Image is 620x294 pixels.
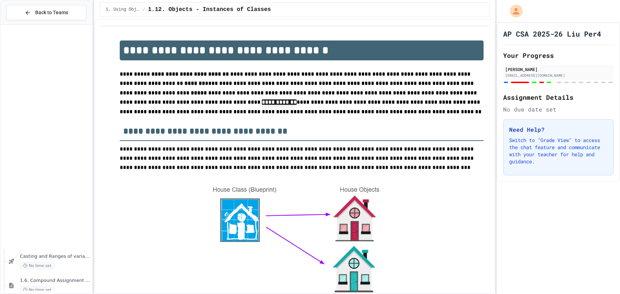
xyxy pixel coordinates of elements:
h1: AP CSA 2025-26 Liu Per4 [503,29,601,39]
h2: Your Progress [503,50,614,60]
span: Casting and Ranges of variables - Quiz [20,254,91,260]
span: 1.12. Objects - Instances of Classes [148,5,271,14]
span: 1.6. Compound Assignment Operators [20,278,91,284]
button: Back to Teams [6,5,86,20]
span: 1. Using Objects and Methods [106,7,140,12]
p: Switch to "Grade View" to access the chat feature and communicate with your teacher for help and ... [509,137,608,165]
span: Back to Teams [35,9,68,16]
div: No due date set [503,105,614,114]
span: No time set [20,287,55,293]
iframe: chat widget [590,266,613,287]
div: [EMAIL_ADDRESS][DOMAIN_NAME] [505,73,611,78]
div: My Account [502,3,524,19]
div: [PERSON_NAME] [505,66,611,72]
span: No time set [20,262,55,269]
iframe: chat widget [561,235,613,265]
h3: Need Help? [509,125,608,134]
span: / [143,7,145,12]
h2: Assignment Details [503,92,614,102]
